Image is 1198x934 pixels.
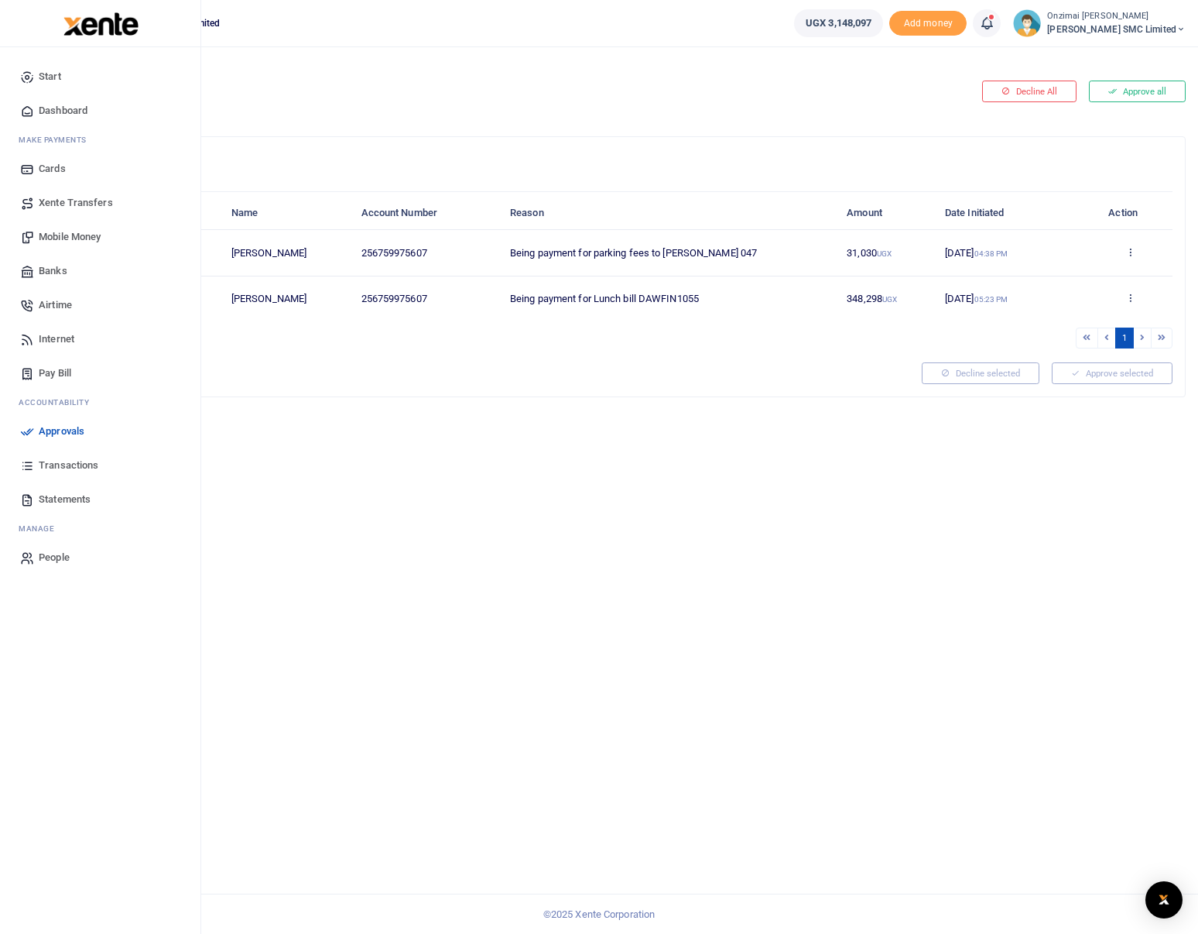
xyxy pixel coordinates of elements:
td: [PERSON_NAME] [223,276,353,321]
th: Action: activate to sort column ascending [1088,197,1172,230]
a: Airtime [12,288,188,322]
li: M [12,128,188,152]
img: profile-user [1013,9,1041,37]
div: Showing 1 to 2 of 2 entries [72,326,616,350]
span: Airtime [39,297,72,313]
a: Banks [12,254,188,288]
span: [PERSON_NAME] SMC Limited [1047,22,1186,36]
span: Dashboard [39,103,87,118]
div: Open Intercom Messenger [1145,881,1183,919]
span: UGX 3,148,097 [806,15,871,31]
span: Start [39,69,61,84]
button: Approve all [1089,81,1186,102]
a: Transactions [12,448,188,482]
a: UGX 3,148,097 [794,9,883,37]
td: 256759975607 [352,230,501,276]
td: [DATE] [936,276,1088,321]
td: 348,298 [838,276,936,321]
a: Start [12,60,188,94]
span: Mobile Money [39,229,101,245]
li: M [12,517,188,541]
td: Being payment for Lunch bill DAWFIN1055 [501,276,838,321]
a: 1 [1115,328,1134,349]
td: [DATE] [936,230,1088,276]
span: Xente Transfers [39,195,113,211]
th: Date Initiated: activate to sort column ascending [936,197,1088,230]
a: Back to categories [55,90,806,116]
h4: Pending your approval [59,67,806,84]
li: Toup your wallet [889,11,967,36]
span: Add money [889,11,967,36]
a: logo-small logo-large logo-large [62,17,139,29]
span: anage [26,523,55,534]
a: People [12,541,188,575]
a: Statements [12,482,188,517]
span: countability [30,397,89,408]
th: Name: activate to sort column ascending [223,197,353,230]
a: Cards [12,152,188,186]
li: Ac [12,390,188,414]
td: 256759975607 [352,276,501,321]
img: logo-large [63,12,139,36]
th: Reason: activate to sort column ascending [501,197,838,230]
td: [PERSON_NAME] [223,230,353,276]
span: People [39,550,70,565]
button: Decline All [982,81,1076,102]
span: Statements [39,492,91,507]
span: Cards [39,161,66,177]
th: Amount: activate to sort column ascending [838,197,936,230]
td: 31,030 [838,230,936,276]
li: Wallet ballance [788,9,889,37]
span: Approvals [39,424,84,439]
a: Pay Bill [12,356,188,390]
small: UGX [882,295,897,304]
small: UGX [877,249,892,258]
span: Internet [39,331,74,347]
small: 05:23 PM [974,295,1008,304]
a: Add money [889,16,967,28]
span: Banks [39,263,67,279]
h4: Mobile Money [72,149,1172,167]
span: Pay Bill [39,366,71,381]
span: Transactions [39,458,98,473]
a: profile-user Onzimai [PERSON_NAME] [PERSON_NAME] SMC Limited [1013,9,1186,37]
a: Internet [12,322,188,356]
a: Dashboard [12,94,188,128]
a: Xente Transfers [12,186,188,220]
th: Account Number: activate to sort column ascending [352,197,501,230]
small: 04:38 PM [974,249,1008,258]
span: ake Payments [26,134,87,146]
small: Onzimai [PERSON_NAME] [1047,10,1186,23]
a: Mobile Money [12,220,188,254]
a: Approvals [12,414,188,448]
td: Being payment for parking fees to [PERSON_NAME] 047 [501,230,838,276]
